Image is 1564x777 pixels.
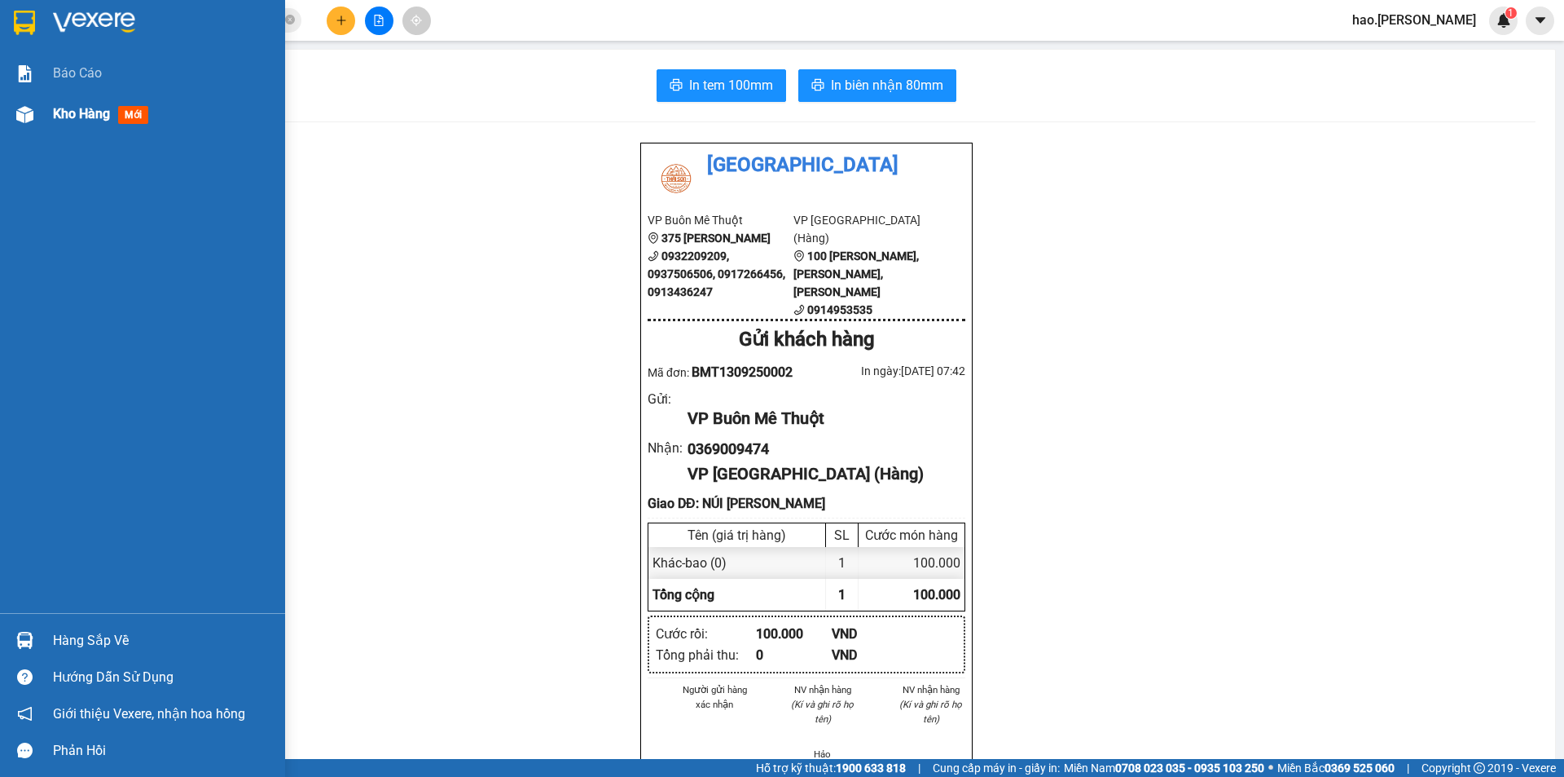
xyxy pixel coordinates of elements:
button: printerIn tem 100mm [657,69,786,102]
i: (Kí và ghi rõ họ tên) [791,699,854,725]
button: file-add [365,7,393,35]
span: Kho hàng [53,106,110,121]
div: In ngày: [DATE] 07:42 [806,362,965,380]
div: 1 [826,547,859,579]
span: Miền Nam [1064,759,1264,777]
span: printer [670,78,683,94]
img: warehouse-icon [16,106,33,123]
div: Gửi : [648,389,688,409]
strong: 0369 525 060 [1325,762,1395,775]
b: 0914953535 [807,303,872,316]
span: question-circle [17,669,33,685]
img: icon-new-feature [1496,13,1511,28]
span: close-circle [285,15,295,24]
div: Hàng sắp về [53,629,273,653]
span: Cung cấp máy in - giấy in: [933,759,1060,777]
span: phone [793,304,805,316]
li: VP Buôn Mê Thuột [648,211,793,229]
b: 100 [PERSON_NAME], [PERSON_NAME], [PERSON_NAME] [793,249,919,298]
span: aim [411,15,422,26]
span: hao.[PERSON_NAME] [1339,10,1489,30]
img: logo-vxr [14,11,35,35]
span: | [1407,759,1409,777]
div: 0369009474 [688,438,952,461]
span: Báo cáo [53,63,102,83]
div: VND [832,624,907,644]
span: file-add [373,15,384,26]
button: aim [402,7,431,35]
sup: 1 [1505,7,1517,19]
div: 100.000 [756,624,832,644]
div: Phản hồi [53,739,273,763]
div: Buôn Mê Thuột [14,14,179,33]
span: caret-down [1533,13,1548,28]
li: VP [GEOGRAPHIC_DATA] (Hàng) [793,211,939,247]
span: | [918,759,920,777]
span: Nhận: [191,14,230,31]
div: VP Buôn Mê Thuột [688,406,952,431]
div: 0 [756,645,832,665]
span: copyright [1474,762,1485,774]
div: Hướng dẫn sử dụng [53,665,273,690]
button: caret-down [1526,7,1554,35]
span: Khác - bao (0) [652,555,727,571]
i: (Kí và ghi rõ họ tên) [899,699,962,725]
div: 0369009474 [191,70,376,93]
div: Gửi khách hàng [648,324,965,355]
span: In tem 100mm [689,75,773,95]
img: logo.jpg [648,150,705,207]
div: VND [832,645,907,665]
b: 375 [PERSON_NAME] [661,232,771,245]
li: NV nhận hàng [789,682,858,697]
span: ⚪️ [1268,765,1273,771]
div: Mã đơn: [648,362,806,382]
div: 100.000 [859,547,964,579]
span: Hỗ trợ kỹ thuật: [756,759,906,777]
span: In biên nhận 80mm [831,75,943,95]
strong: 1900 633 818 [836,762,906,775]
span: BMT1309250002 [692,364,793,380]
button: printerIn biên nhận 80mm [798,69,956,102]
span: Gửi: [14,15,39,33]
span: Giới thiệu Vexere, nhận hoa hồng [53,704,245,724]
span: message [17,743,33,758]
span: environment [793,250,805,262]
div: VP [GEOGRAPHIC_DATA] (Hàng) [688,461,952,487]
div: Cước rồi : [656,624,756,644]
span: 1 [1508,7,1513,19]
div: Tổng phải thu : [656,645,756,665]
li: [GEOGRAPHIC_DATA] [648,150,965,181]
li: Hảo [789,747,858,762]
span: environment [648,232,659,244]
img: warehouse-icon [16,632,33,649]
li: NV nhận hàng [896,682,965,697]
div: Giao DĐ: NÚI [PERSON_NAME] [648,493,965,514]
div: [GEOGRAPHIC_DATA] (Hàng) [191,14,376,70]
span: DĐ: [191,102,214,119]
span: phone [648,250,659,262]
img: solution-icon [16,65,33,82]
strong: 0708 023 035 - 0935 103 250 [1115,762,1264,775]
span: 1 [838,587,846,603]
div: Tên (giá trị hàng) [652,528,821,543]
span: Miền Bắc [1277,759,1395,777]
span: 100.000 [913,587,960,603]
span: Tổng cộng [652,587,714,603]
span: printer [811,78,824,94]
span: plus [336,15,347,26]
span: mới [118,106,148,124]
b: 0932209209, 0937506506, 0917266456, 0913436247 [648,249,785,298]
div: Nhận : [648,438,688,458]
li: Người gửi hàng xác nhận [680,682,749,712]
span: NÚI [PERSON_NAME] [191,93,376,150]
span: notification [17,706,33,722]
div: Cước món hàng [863,528,960,543]
div: SL [830,528,854,543]
button: plus [327,7,355,35]
span: close-circle [285,13,295,29]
